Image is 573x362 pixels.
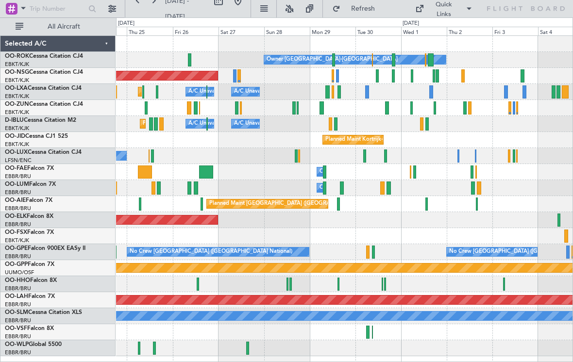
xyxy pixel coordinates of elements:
[5,333,31,340] a: EBBR/BRU
[5,310,82,315] a: OO-SLMCessna Citation XLS
[5,294,55,299] a: OO-LAHFalcon 7X
[5,61,29,68] a: EBKT/KJK
[5,117,24,123] span: D-IBLU
[5,117,76,123] a: D-IBLUCessna Citation M2
[5,278,57,283] a: OO-HHOFalcon 8X
[5,253,31,260] a: EBBR/BRU
[355,27,401,35] div: Tue 30
[5,230,54,235] a: OO-FSXFalcon 7X
[267,52,398,67] div: Owner [GEOGRAPHIC_DATA]-[GEOGRAPHIC_DATA]
[5,214,53,219] a: OO-ELKFalcon 8X
[5,205,31,212] a: EBBR/BRU
[403,19,419,28] div: [DATE]
[5,197,26,203] span: OO-AIE
[5,181,29,187] span: OO-LUM
[5,310,28,315] span: OO-SLM
[492,27,538,35] div: Fri 3
[118,19,135,28] div: [DATE]
[141,84,254,99] div: Planned Maint Kortrijk-[GEOGRAPHIC_DATA]
[5,149,82,155] a: OO-LUXCessna Citation CJ4
[5,141,29,148] a: EBKT/KJK
[5,77,29,84] a: EBKT/KJK
[320,165,386,179] div: Owner Melsbroek Air Base
[5,349,31,356] a: EBBR/BRU
[5,285,31,292] a: EBBR/BRU
[5,214,27,219] span: OO-ELK
[5,173,31,180] a: EBBR/BRU
[410,1,477,16] button: Quick Links
[5,101,29,107] span: OO-ZUN
[130,245,292,259] div: No Crew [GEOGRAPHIC_DATA] ([GEOGRAPHIC_DATA] National)
[173,27,219,35] div: Fri 26
[5,157,32,164] a: LFSN/ENC
[11,19,105,34] button: All Aircraft
[5,230,27,235] span: OO-FSX
[5,85,82,91] a: OO-LXACessna Citation CJ4
[5,189,31,196] a: EBBR/BRU
[5,53,83,59] a: OO-ROKCessna Citation CJ4
[320,181,386,195] div: Owner Melsbroek Air Base
[234,84,274,99] div: A/C Unavailable
[401,27,447,35] div: Wed 1
[188,116,369,131] div: A/C Unavailable [GEOGRAPHIC_DATA] ([GEOGRAPHIC_DATA] National)
[188,84,369,99] div: A/C Unavailable [GEOGRAPHIC_DATA] ([GEOGRAPHIC_DATA] National)
[5,133,68,139] a: OO-JIDCessna CJ1 525
[5,342,29,347] span: OO-WLP
[310,27,355,35] div: Mon 29
[25,23,102,30] span: All Aircraft
[5,85,28,91] span: OO-LXA
[5,317,31,324] a: EBBR/BRU
[127,27,172,35] div: Thu 25
[5,149,28,155] span: OO-LUX
[5,246,85,251] a: OO-GPEFalcon 900EX EASy II
[234,116,389,131] div: A/C Unavailable [GEOGRAPHIC_DATA]-[GEOGRAPHIC_DATA]
[5,301,31,308] a: EBBR/BRU
[5,237,29,244] a: EBKT/KJK
[219,27,264,35] div: Sat 27
[5,181,56,187] a: OO-LUMFalcon 7X
[30,1,85,16] input: Trip Number
[5,133,25,139] span: OO-JID
[5,342,62,347] a: OO-WLPGlobal 5500
[5,197,52,203] a: OO-AIEFalcon 7X
[5,269,34,276] a: UUMO/OSF
[5,326,27,331] span: OO-VSF
[5,221,31,228] a: EBBR/BRU
[5,69,83,75] a: OO-NSGCessna Citation CJ4
[325,132,438,147] div: Planned Maint Kortrijk-[GEOGRAPHIC_DATA]
[447,27,492,35] div: Thu 2
[5,326,54,331] a: OO-VSFFalcon 8X
[5,278,30,283] span: OO-HHO
[143,116,251,131] div: Planned Maint Nice ([GEOGRAPHIC_DATA])
[5,69,29,75] span: OO-NSG
[5,109,29,116] a: EBKT/KJK
[5,262,54,267] a: OO-GPPFalcon 7X
[5,246,28,251] span: OO-GPE
[5,101,83,107] a: OO-ZUNCessna Citation CJ4
[328,1,386,16] button: Refresh
[5,93,29,100] a: EBKT/KJK
[209,197,362,211] div: Planned Maint [GEOGRAPHIC_DATA] ([GEOGRAPHIC_DATA])
[342,5,383,12] span: Refresh
[5,125,29,132] a: EBKT/KJK
[5,294,28,299] span: OO-LAH
[5,53,29,59] span: OO-ROK
[264,27,310,35] div: Sun 28
[5,262,28,267] span: OO-GPP
[5,165,54,171] a: OO-FAEFalcon 7X
[5,165,27,171] span: OO-FAE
